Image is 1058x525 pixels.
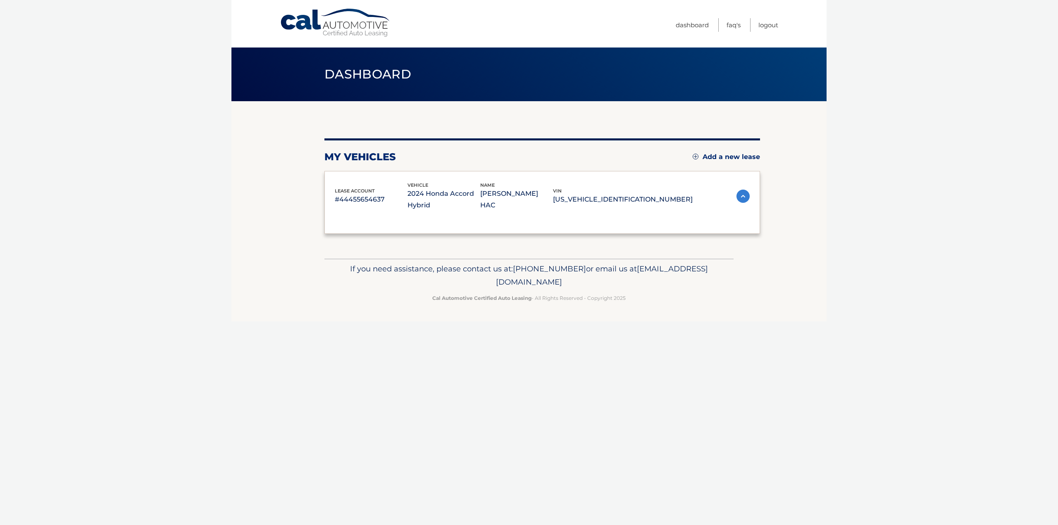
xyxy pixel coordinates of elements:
[335,194,407,205] p: #44455654637
[432,295,531,301] strong: Cal Automotive Certified Auto Leasing
[280,8,391,38] a: Cal Automotive
[693,153,760,161] a: Add a new lease
[424,223,475,229] span: Monthly sales Tax
[324,151,396,163] h2: my vehicles
[727,18,741,32] a: FAQ's
[676,18,709,32] a: Dashboard
[514,223,579,229] span: Total Monthly Payment
[553,188,562,194] span: vin
[335,223,383,229] span: Monthly Payment
[480,182,495,188] span: name
[693,154,698,159] img: add.svg
[513,264,586,273] span: [PHONE_NUMBER]
[324,67,411,82] span: Dashboard
[407,188,480,211] p: 2024 Honda Accord Hybrid
[553,194,693,205] p: [US_VEHICLE_IDENTIFICATION_NUMBER]
[736,190,750,203] img: accordion-active.svg
[496,264,708,287] span: [EMAIL_ADDRESS][DOMAIN_NAME]
[330,294,728,302] p: - All Rights Reserved - Copyright 2025
[330,262,728,289] p: If you need assistance, please contact us at: or email us at
[480,188,553,211] p: [PERSON_NAME] HAC
[407,182,428,188] span: vehicle
[335,188,375,194] span: lease account
[758,18,778,32] a: Logout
